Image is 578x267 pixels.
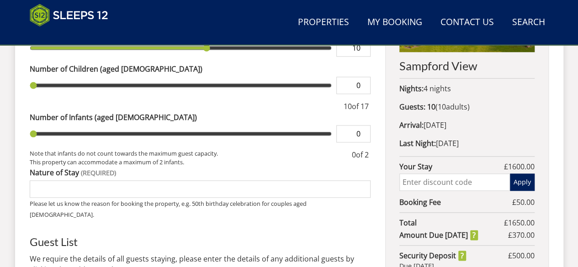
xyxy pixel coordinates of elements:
span: £ [504,217,535,228]
a: Properties [294,12,353,33]
h3: Guest List [30,236,371,248]
p: 4 nights [399,83,534,94]
strong: Arrival: [399,120,424,130]
strong: 10 [427,102,435,112]
label: Number of Infants (aged [DEMOGRAPHIC_DATA]) [30,112,371,123]
span: £ [504,161,535,172]
p: [DATE] [399,120,534,131]
button: Apply [510,173,535,191]
span: 0 [352,150,356,160]
strong: Guests: [399,102,425,112]
strong: Your Stay [399,161,504,172]
span: £ [512,197,535,208]
span: £ [508,250,535,261]
small: Please let us know the reason for booking the property, e.g. 50th birthday celebration for couple... [30,199,307,219]
input: Enter discount code [399,173,509,191]
span: s [464,102,467,112]
span: 50.00 [516,197,535,207]
strong: Security Deposit [399,250,466,261]
small: Note that infants do not count towards the maximum guest capacity. This property can accommodate ... [30,149,343,167]
span: £ [508,230,535,241]
span: 1600.00 [508,162,535,172]
a: Contact Us [437,12,498,33]
strong: Nights: [399,84,424,94]
span: 370.00 [512,230,535,240]
strong: Booking Fee [399,197,512,208]
p: [DATE] [399,138,534,149]
label: Nature of Stay [30,167,371,178]
span: ( ) [427,102,470,112]
a: My Booking [364,12,426,33]
strong: Last Night: [399,138,436,148]
label: Number of Children (aged [DEMOGRAPHIC_DATA]) [30,63,371,74]
span: 10 [344,101,352,111]
iframe: Customer reviews powered by Trustpilot [25,32,121,40]
strong: Amount Due [DATE] [399,230,477,241]
span: 500.00 [512,251,535,261]
strong: Total [399,217,504,228]
div: of 17 [342,101,371,112]
div: of 2 [350,149,371,167]
img: Sleeps 12 [30,4,108,26]
a: Search [509,12,549,33]
h2: Sampford View [399,59,534,72]
span: adult [438,102,467,112]
span: 1650.00 [508,218,535,228]
span: 10 [438,102,446,112]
